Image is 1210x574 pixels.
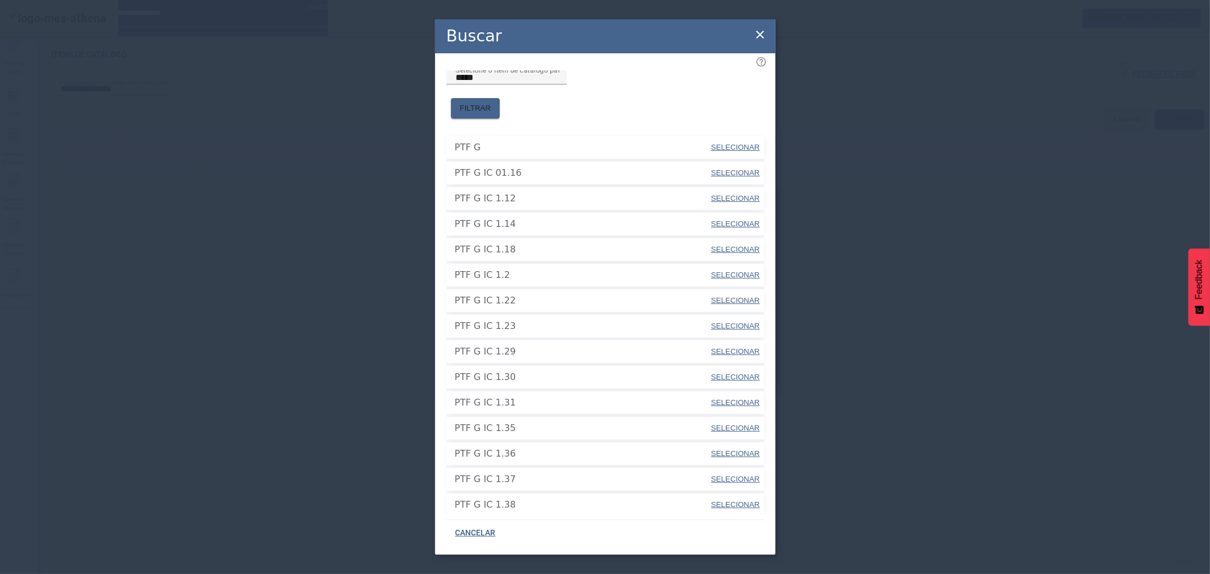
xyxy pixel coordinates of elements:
[710,290,761,311] button: SELECIONAR
[455,396,710,410] span: PTF G IC 1.31
[711,475,760,483] span: SELECIONAR
[455,421,710,435] span: PTF G IC 1.35
[456,527,496,539] span: CANCELAR
[710,444,761,464] button: SELECIONAR
[710,188,761,209] button: SELECIONAR
[710,392,761,413] button: SELECIONAR
[711,194,760,202] span: SELECIONAR
[711,271,760,279] span: SELECIONAR
[710,265,761,285] button: SELECIONAR
[711,500,760,509] span: SELECIONAR
[455,217,710,231] span: PTF G IC 1.14
[446,523,505,543] button: CANCELAR
[455,319,710,333] span: PTF G IC 1.23
[711,143,760,151] span: SELECIONAR
[710,341,761,362] button: SELECIONAR
[711,168,760,177] span: SELECIONAR
[711,220,760,228] span: SELECIONAR
[455,268,710,282] span: PTF G IC 1.2
[455,243,710,256] span: PTF G IC 1.18
[710,137,761,158] button: SELECIONAR
[710,418,761,438] button: SELECIONAR
[711,322,760,330] span: SELECIONAR
[455,192,710,205] span: PTF G IC 1.12
[455,141,710,154] span: PTF G
[710,367,761,387] button: SELECIONAR
[456,66,560,74] mat-label: Selecione o item de catálogo pai
[711,296,760,305] span: SELECIONAR
[455,370,710,384] span: PTF G IC 1.30
[710,239,761,260] button: SELECIONAR
[455,498,710,512] span: PTF G IC 1.38
[451,98,500,119] button: FILTRAR
[455,345,710,358] span: PTF G IC 1.29
[711,347,760,356] span: SELECIONAR
[710,495,761,515] button: SELECIONAR
[710,163,761,183] button: SELECIONAR
[711,245,760,254] span: SELECIONAR
[710,469,761,489] button: SELECIONAR
[1188,248,1210,326] button: Feedback - Mostrar pesquisa
[711,424,760,432] span: SELECIONAR
[455,472,710,486] span: PTF G IC 1.37
[1194,260,1204,299] span: Feedback
[711,398,760,407] span: SELECIONAR
[710,214,761,234] button: SELECIONAR
[710,316,761,336] button: SELECIONAR
[460,103,491,114] span: FILTRAR
[455,294,710,307] span: PTF G IC 1.22
[711,373,760,381] span: SELECIONAR
[455,447,710,461] span: PTF G IC 1.36
[711,449,760,458] span: SELECIONAR
[446,24,502,48] h2: Buscar
[455,166,710,180] span: PTF G IC 01.16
